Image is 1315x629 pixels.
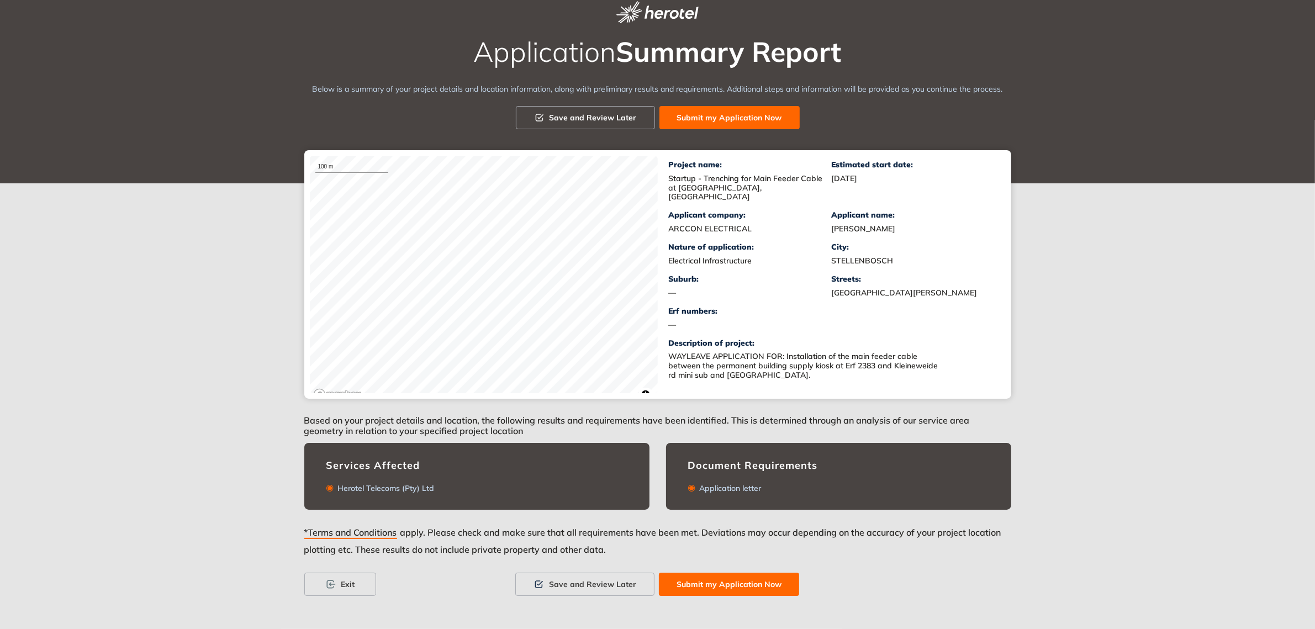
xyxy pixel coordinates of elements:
[304,523,400,543] button: *Terms and Conditions
[669,256,832,266] div: Electrical Infrastructure
[549,578,636,590] span: Save and Review Later
[334,484,435,493] div: Herotel Telecoms (Pty) Ltd
[659,106,800,129] button: Submit my Application Now
[516,106,655,129] button: Save and Review Later
[515,573,654,596] button: Save and Review Later
[669,320,832,330] div: —
[669,224,832,234] div: ARCCON ELECTRICAL
[304,523,1011,573] div: apply. Please check and make sure that all requirements have been met. Deviations may occur depen...
[304,573,376,596] button: Exit
[304,83,1011,95] div: Below is a summary of your project details and location information, along with preliminary resul...
[616,1,698,23] img: logo
[832,288,995,298] div: [GEOGRAPHIC_DATA][PERSON_NAME]
[832,242,995,252] div: City:
[304,527,397,539] span: *Terms and Conditions
[669,210,832,220] div: Applicant company:
[832,160,995,170] div: Estimated start date:
[669,352,945,379] div: WAYLEAVE APPLICATION FOR: Installation of the main feeder cable between the permanent building su...
[832,210,995,220] div: Applicant name:
[677,112,782,124] span: Submit my Application Now
[341,578,355,590] span: Exit
[669,160,832,170] div: Project name:
[688,459,989,472] div: Document Requirements
[695,484,762,493] div: Application letter
[326,459,627,472] div: Services Affected
[669,288,832,298] div: —
[669,306,832,316] div: Erf numbers:
[304,399,1011,443] div: Based on your project details and location, the following results and requirements have been iden...
[315,161,388,173] div: 100 m
[669,174,832,202] div: Startup - Trenching for Main Feeder Cable at [GEOGRAPHIC_DATA], [GEOGRAPHIC_DATA]
[550,112,637,124] span: Save and Review Later
[659,573,799,596] button: Submit my Application Now
[304,36,1011,67] h2: Application
[832,224,995,234] div: [PERSON_NAME]
[642,388,649,400] span: Toggle attribution
[310,156,658,404] canvas: Map
[669,274,832,284] div: Suburb:
[616,34,842,69] span: Summary Report
[677,578,781,590] span: Submit my Application Now
[832,256,995,266] div: STELLENBOSCH
[313,388,362,401] a: Mapbox logo
[669,339,995,348] div: Description of project:
[832,174,995,183] div: [DATE]
[669,242,832,252] div: Nature of application:
[832,274,995,284] div: Streets:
